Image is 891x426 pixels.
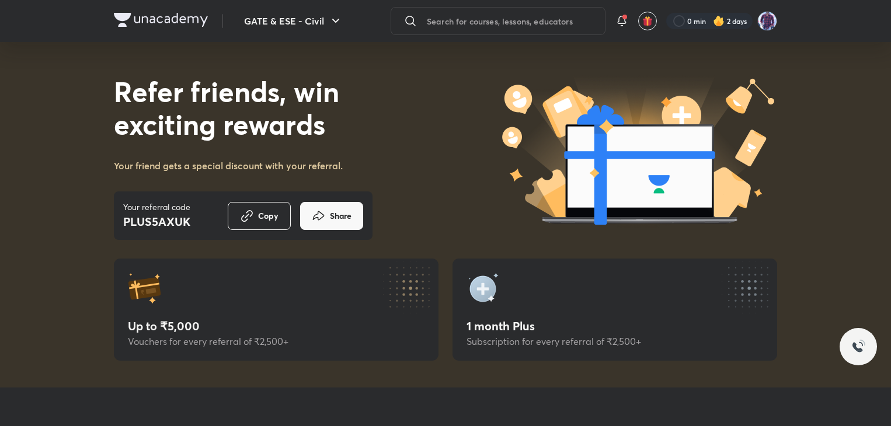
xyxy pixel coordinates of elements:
[330,210,351,222] span: Share
[114,75,373,140] h1: Refer friends, win exciting rewards
[467,336,763,347] div: Subscription for every referral of ₹2,500+
[114,13,208,27] img: Company Logo
[128,336,424,347] div: Vouchers for every referral of ₹2,500+
[228,202,291,230] button: Copy
[638,12,657,30] button: avatar
[851,340,865,354] img: ttu
[237,9,350,33] button: GATE & ESE - Civil
[128,319,424,333] div: Up to ₹5,000
[757,11,777,31] img: Tejasvi Upadhyay
[123,201,190,213] p: Your referral code
[467,273,499,305] img: reward
[128,273,161,305] img: reward
[114,13,208,30] a: Company Logo
[422,5,605,37] input: Search for courses, lessons, educators
[258,210,279,222] span: Copy
[467,319,763,333] div: 1 month Plus
[114,159,343,173] h5: Your friend gets a special discount with your referral.
[497,74,777,228] img: laptop
[642,16,653,26] img: avatar
[123,213,190,231] h4: PLUS5AXUK
[713,15,725,27] img: streak
[300,202,363,230] button: Share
